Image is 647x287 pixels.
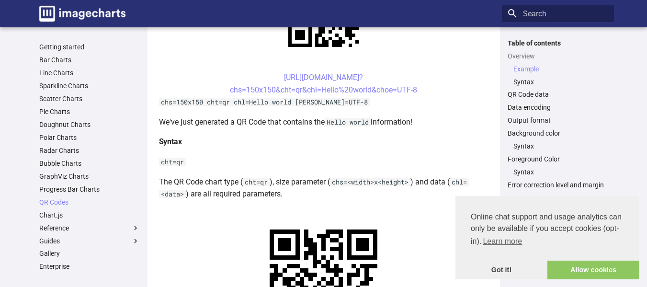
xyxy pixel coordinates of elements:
[243,178,270,186] code: cht=qr
[230,73,417,94] a: [URL][DOMAIN_NAME]?chs=150x150&cht=qr&chl=Hello%20world&choe=UTF-8
[508,65,608,86] nav: Overview
[39,159,140,168] a: Bubble Charts
[39,120,140,129] a: Doughnut Charts
[159,116,488,128] p: We've just generated a QR Code that contains the information!
[502,5,614,22] input: Search
[39,146,140,155] a: Radar Charts
[39,185,140,194] a: Progress Bar Charts
[471,211,624,249] span: Online chat support and usage analytics can only be available if you accept cookies (opt-in).
[508,168,608,176] nav: Foreground Color
[39,249,140,258] a: Gallery
[39,224,140,232] label: Reference
[508,129,608,138] a: Background color
[325,118,371,126] code: Hello world
[508,181,608,189] a: Error correction level and margin
[39,81,140,90] a: Sparkline Charts
[39,275,140,284] a: SDK & libraries
[513,65,608,73] a: Example
[330,178,410,186] code: chs=<width>x<height>
[455,196,639,279] div: cookieconsent
[508,155,608,163] a: Foreground Color
[39,94,140,103] a: Scatter Charts
[39,198,140,207] a: QR Codes
[39,43,140,51] a: Getting started
[159,98,370,106] code: chs=150x150 cht=qr chl=Hello world [PERSON_NAME]=UTF-8
[513,168,608,176] a: Syntax
[159,158,186,166] code: cht=qr
[39,56,140,64] a: Bar Charts
[508,142,608,150] nav: Background color
[159,136,488,148] h4: Syntax
[35,2,129,25] a: Image-Charts documentation
[481,234,523,249] a: learn more about cookies
[159,176,488,200] p: The QR Code chart type ( ), size parameter ( ) and data ( ) are all required parameters.
[39,107,140,116] a: Pie Charts
[502,39,614,190] nav: Table of contents
[508,52,608,60] a: Overview
[39,237,140,245] label: Guides
[513,142,608,150] a: Syntax
[39,6,125,22] img: logo
[39,133,140,142] a: Polar Charts
[502,39,614,47] label: Table of contents
[508,103,608,112] a: Data encoding
[508,116,608,125] a: Output format
[39,262,140,271] a: Enterprise
[39,211,140,219] a: Chart.js
[39,69,140,77] a: Line Charts
[513,78,608,86] a: Syntax
[508,90,608,99] a: QR Code data
[39,172,140,181] a: GraphViz Charts
[547,261,639,280] a: allow cookies
[455,261,547,280] a: dismiss cookie message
